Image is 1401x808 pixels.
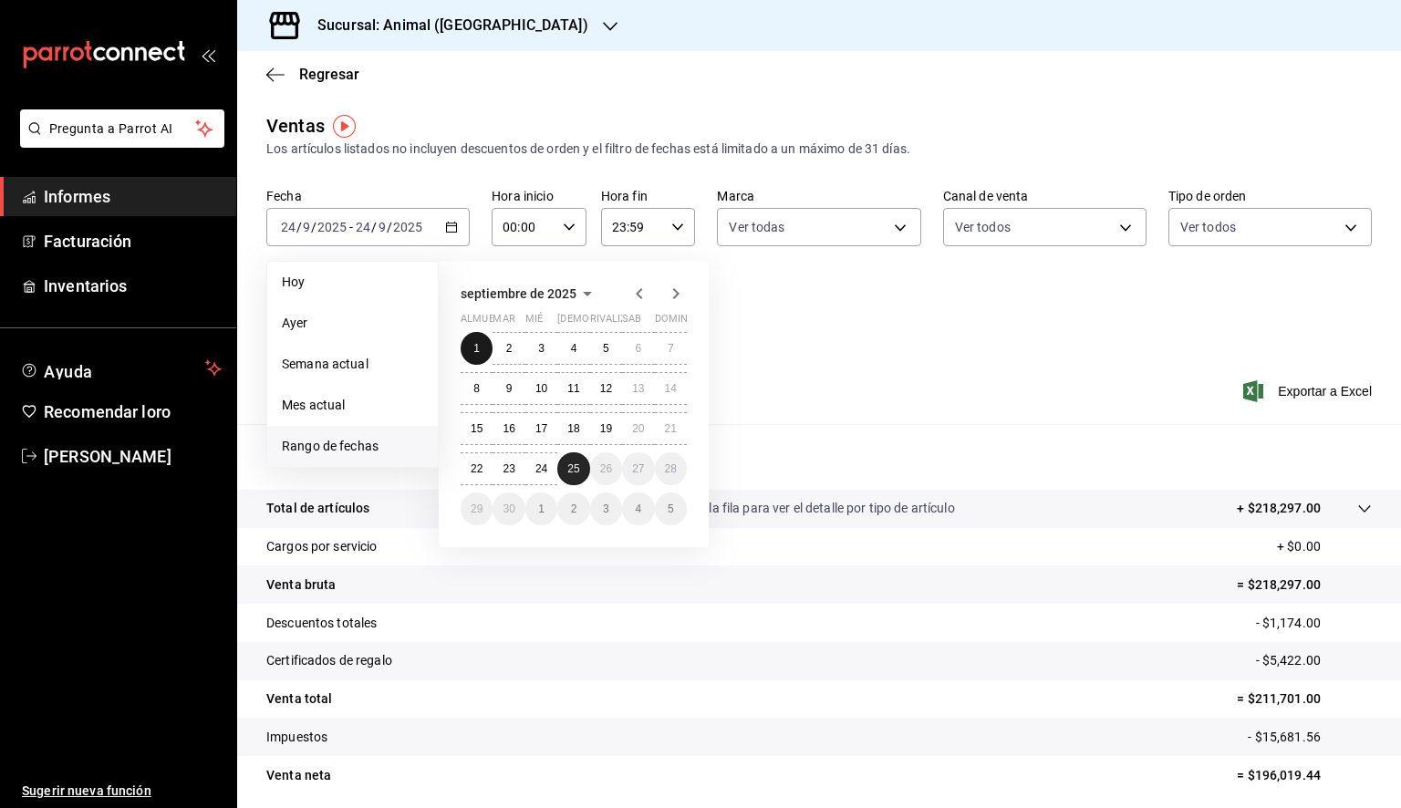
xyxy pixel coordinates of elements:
[557,313,665,325] font: [DEMOGRAPHIC_DATA]
[1248,730,1321,744] font: - $15,681.56
[266,653,392,668] font: Certificados de regalo
[506,382,513,395] abbr: 9 de septiembre de 2025
[567,422,579,435] abbr: 18 de septiembre de 2025
[567,462,579,475] font: 25
[535,422,547,435] font: 17
[557,452,589,485] button: 25 de septiembre de 2025
[44,402,171,421] font: Recomendar loro
[535,382,547,395] abbr: 10 de septiembre de 2025
[590,313,640,325] font: rivalizar
[473,382,480,395] font: 8
[571,342,577,355] font: 4
[282,439,379,453] font: Rango de fechas
[600,382,612,395] font: 12
[632,382,644,395] font: 13
[13,132,224,151] a: Pregunta a Parrot AI
[535,382,547,395] font: 10
[535,462,547,475] font: 24
[506,342,513,355] font: 2
[349,220,353,234] font: -
[655,492,687,525] button: 5 de octubre de 2025
[1237,501,1321,515] font: + $218,297.00
[20,109,224,148] button: Pregunta a Parrot AI
[525,313,543,332] abbr: miércoles
[44,362,93,381] font: Ayuda
[493,492,524,525] button: 30 de septiembre de 2025
[729,220,784,234] font: Ver todas
[503,462,514,475] abbr: 23 de septiembre de 2025
[557,492,589,525] button: 2 de octubre de 2025
[471,462,483,475] font: 22
[493,332,524,365] button: 2 de septiembre de 2025
[600,462,612,475] font: 26
[632,422,644,435] font: 20
[471,502,483,515] abbr: 29 de septiembre de 2025
[282,398,345,412] font: Mes actual
[461,452,493,485] button: 22 de septiembre de 2025
[525,372,557,405] button: 10 de septiembre de 2025
[461,283,598,305] button: septiembre de 2025
[317,16,588,34] font: Sucursal: Animal ([GEOGRAPHIC_DATA])
[635,502,641,515] font: 4
[44,276,127,295] font: Inventarios
[655,452,687,485] button: 28 de septiembre de 2025
[1247,380,1372,402] button: Exportar a Excel
[461,492,493,525] button: 29 de septiembre de 2025
[266,616,377,630] font: Descuentos totales
[525,332,557,365] button: 3 de septiembre de 2025
[603,342,609,355] font: 5
[266,189,302,203] font: Fecha
[493,452,524,485] button: 23 de septiembre de 2025
[461,332,493,365] button: 1 de septiembre de 2025
[557,332,589,365] button: 4 de septiembre de 2025
[1256,616,1321,630] font: - $1,174.00
[44,187,110,206] font: Informes
[655,372,687,405] button: 14 de septiembre de 2025
[503,502,514,515] font: 30
[44,232,131,251] font: Facturación
[622,313,641,332] abbr: sábado
[493,372,524,405] button: 9 de septiembre de 2025
[567,422,579,435] font: 18
[506,342,513,355] abbr: 2 de septiembre de 2025
[282,316,308,330] font: Ayer
[665,422,677,435] font: 21
[665,422,677,435] abbr: 21 de septiembre de 2025
[461,313,514,332] abbr: lunes
[590,332,622,365] button: 5 de septiembre de 2025
[49,121,173,136] font: Pregunta a Parrot AI
[567,382,579,395] abbr: 11 de septiembre de 2025
[632,382,644,395] abbr: 13 de septiembre de 2025
[955,220,1011,234] font: Ver todos
[503,422,514,435] font: 16
[493,313,514,332] abbr: martes
[590,412,622,445] button: 19 de septiembre de 2025
[538,342,545,355] font: 3
[506,382,513,395] font: 9
[525,412,557,445] button: 17 de septiembre de 2025
[632,422,644,435] abbr: 20 de septiembre de 2025
[471,502,483,515] font: 29
[665,462,677,475] abbr: 28 de septiembre de 2025
[1237,691,1321,706] font: = $211,701.00
[632,462,644,475] abbr: 27 de septiembre de 2025
[1237,768,1321,782] font: = $196,019.44
[655,313,699,325] font: dominio
[371,220,377,234] font: /
[557,313,665,332] abbr: jueves
[473,342,480,355] abbr: 1 de septiembre de 2025
[668,342,674,355] font: 7
[600,462,612,475] abbr: 26 de septiembre de 2025
[525,492,557,525] button: 1 de octubre de 2025
[266,141,910,156] font: Los artículos listados no incluyen descuentos de orden y el filtro de fechas está limitado a un m...
[282,357,368,371] font: Semana actual
[1168,189,1247,203] font: Tipo de orden
[622,332,654,365] button: 6 de septiembre de 2025
[590,452,622,485] button: 26 de septiembre de 2025
[266,577,336,592] font: Venta bruta
[655,412,687,445] button: 21 de septiembre de 2025
[392,220,423,234] input: ----
[355,220,371,234] input: --
[493,412,524,445] button: 16 de septiembre de 2025
[635,342,641,355] abbr: 6 de septiembre de 2025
